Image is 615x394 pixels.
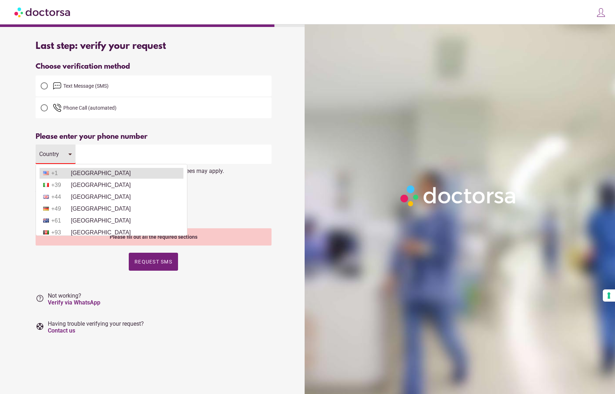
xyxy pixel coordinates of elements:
[51,194,69,200] span: +44
[48,327,75,334] a: Contact us
[36,294,44,303] i: help
[36,63,272,71] div: Choose verification method
[53,82,61,90] img: email
[603,289,615,302] button: Your consent preferences for tracking technologies
[40,180,184,191] li: [GEOGRAPHIC_DATA]
[40,168,184,179] li: [GEOGRAPHIC_DATA]
[36,322,44,331] i: support
[51,229,69,236] span: +93
[51,206,69,212] span: +49
[36,133,272,141] div: Please enter your phone number
[397,182,520,209] img: Logo-Doctorsa-trans-White-partial-flat.png
[48,292,100,306] span: Not working?
[129,253,178,271] button: Request SMS
[596,8,606,18] img: icons8-customer-100.png
[48,299,100,306] a: Verify via WhatsApp
[40,215,184,226] li: [GEOGRAPHIC_DATA]
[51,170,69,177] span: +1
[51,217,69,224] span: +61
[135,259,172,265] span: Request SMS
[40,227,184,238] li: [GEOGRAPHIC_DATA]
[48,320,144,334] span: Having trouble verifying your request?
[51,182,69,188] span: +39
[39,151,61,157] div: Country
[63,83,109,89] span: Text Message (SMS)
[40,203,184,214] li: [GEOGRAPHIC_DATA]
[63,105,117,111] span: Phone Call (automated)
[36,41,272,52] div: Last step: verify your request
[36,164,272,174] div: You'll receive a text message with a code. Standard carrier fees may apply.
[40,192,184,202] li: [GEOGRAPHIC_DATA]
[36,228,272,246] div: Please fill out all the required sections
[14,4,71,20] img: Doctorsa.com
[53,104,61,112] img: phone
